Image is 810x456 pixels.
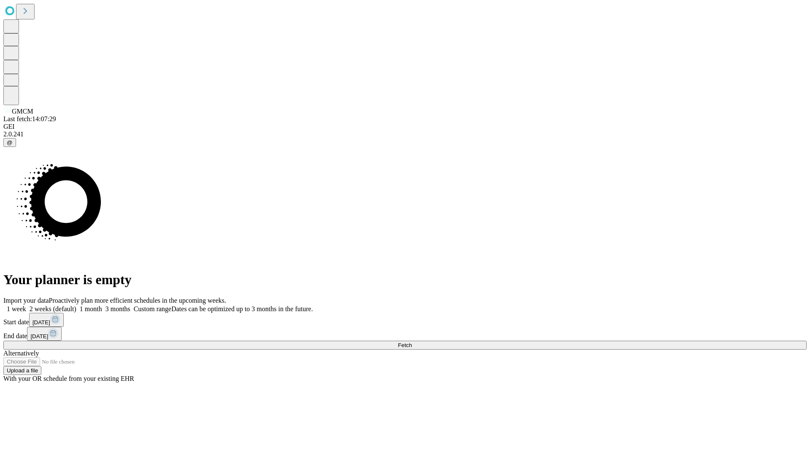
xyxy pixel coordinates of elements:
[3,297,49,304] span: Import your data
[3,115,56,122] span: Last fetch: 14:07:29
[3,366,41,375] button: Upload a file
[3,375,134,382] span: With your OR schedule from your existing EHR
[7,305,26,312] span: 1 week
[80,305,102,312] span: 1 month
[27,327,62,341] button: [DATE]
[12,108,33,115] span: GMCM
[29,313,64,327] button: [DATE]
[3,272,807,288] h1: Your planner is empty
[171,305,313,312] span: Dates can be optimized up to 3 months in the future.
[105,305,130,312] span: 3 months
[3,350,39,357] span: Alternatively
[30,305,76,312] span: 2 weeks (default)
[30,333,48,339] span: [DATE]
[3,130,807,138] div: 2.0.241
[3,341,807,350] button: Fetch
[49,297,226,304] span: Proactively plan more efficient schedules in the upcoming weeks.
[3,313,807,327] div: Start date
[398,342,412,348] span: Fetch
[3,123,807,130] div: GEI
[3,138,16,147] button: @
[134,305,171,312] span: Custom range
[3,327,807,341] div: End date
[32,319,50,326] span: [DATE]
[7,139,13,146] span: @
